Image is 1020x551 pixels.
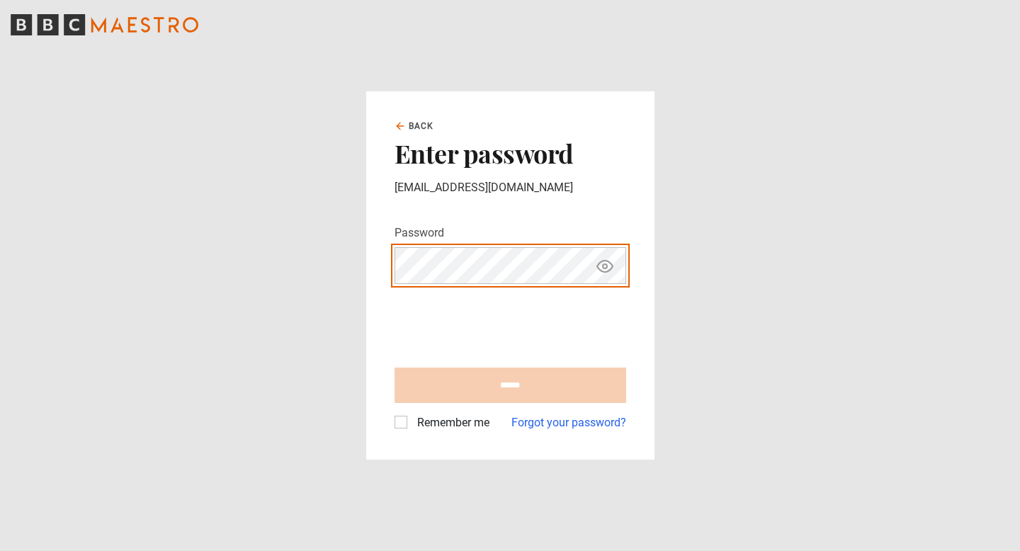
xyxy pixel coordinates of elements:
iframe: reCAPTCHA [395,295,610,351]
button: Show password [593,254,617,278]
svg: BBC Maestro [11,14,198,35]
label: Password [395,225,444,242]
a: Back [395,120,434,132]
h2: Enter password [395,138,626,168]
label: Remember me [412,414,489,431]
a: Forgot your password? [511,414,626,431]
p: [EMAIL_ADDRESS][DOMAIN_NAME] [395,179,626,196]
span: Back [409,120,434,132]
